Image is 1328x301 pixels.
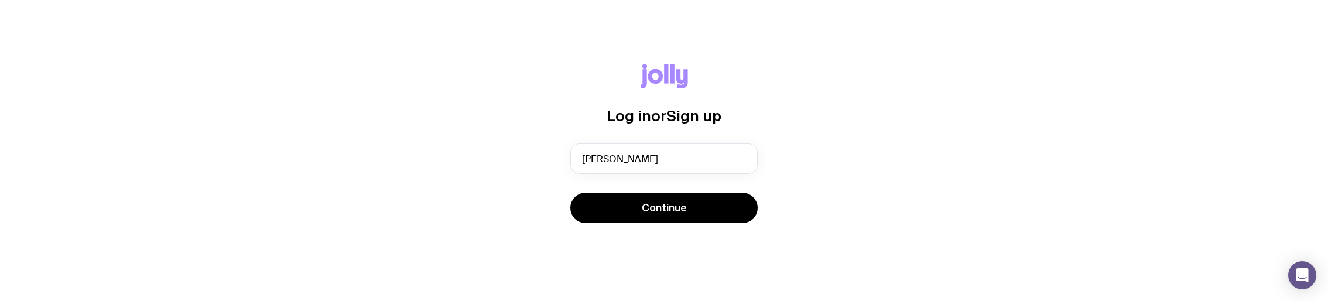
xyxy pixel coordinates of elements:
button: Continue [570,193,758,223]
input: you@email.com [570,143,758,174]
span: Sign up [666,107,721,124]
span: Continue [642,201,687,215]
span: Log in [607,107,651,124]
span: or [651,107,666,124]
div: Open Intercom Messenger [1288,261,1316,289]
